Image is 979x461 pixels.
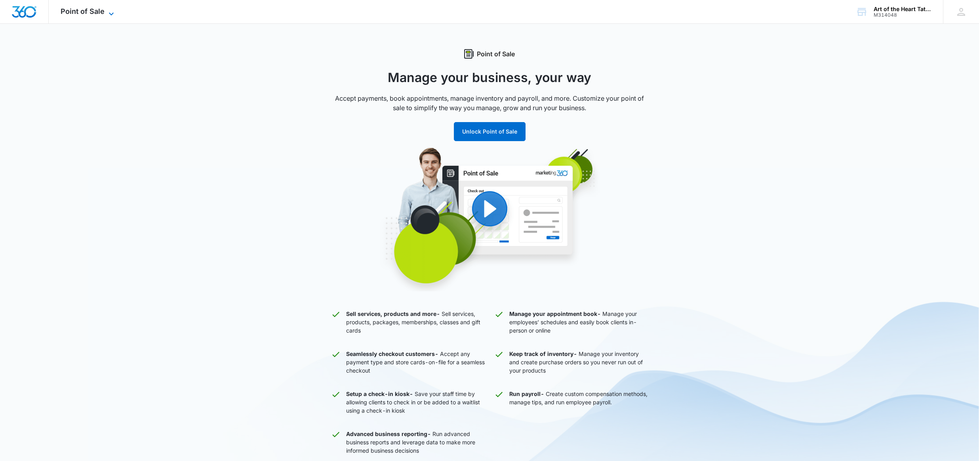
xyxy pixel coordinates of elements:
[331,94,648,113] p: Accept payments, book appointments, manage inventory and payroll, and more. Customize your point ...
[331,49,648,59] div: Point of Sale
[339,147,640,291] img: Point of Sale
[874,6,931,12] div: account name
[454,128,526,135] a: Unlock Point of Sale
[331,68,648,87] h1: Manage your business, your way
[346,430,485,455] p: Run advanced business reports and leverage data to make more informed business decisions
[509,310,648,335] p: Manage your employees’ schedules and easily book clients in-person or online
[509,350,648,375] p: Manage your inventory and create purchase orders so you never run out of your products
[346,350,485,375] p: Accept any payment type and store cards-on-file for a seamless checkout
[61,7,105,15] span: Point of Sale
[509,390,544,397] strong: Run payroll -
[346,310,440,317] strong: Sell services, products and more -
[509,310,601,317] strong: Manage your appointment book -
[346,350,438,357] strong: Seamlessly checkout customers -
[454,122,526,141] button: Unlock Point of Sale
[509,350,577,357] strong: Keep track of inventory -
[874,12,931,18] div: account id
[346,430,431,437] strong: Advanced business reporting -
[346,390,485,415] p: Save your staff time by allowing clients to check in or be added to a waitlist using a check-in k...
[509,390,648,415] p: Create custom compensation methods, manage tips, and run employee payroll.
[346,310,485,335] p: Sell services, products, packages, memberships, classes and gift cards
[346,390,413,397] strong: Setup a check-in kiosk -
